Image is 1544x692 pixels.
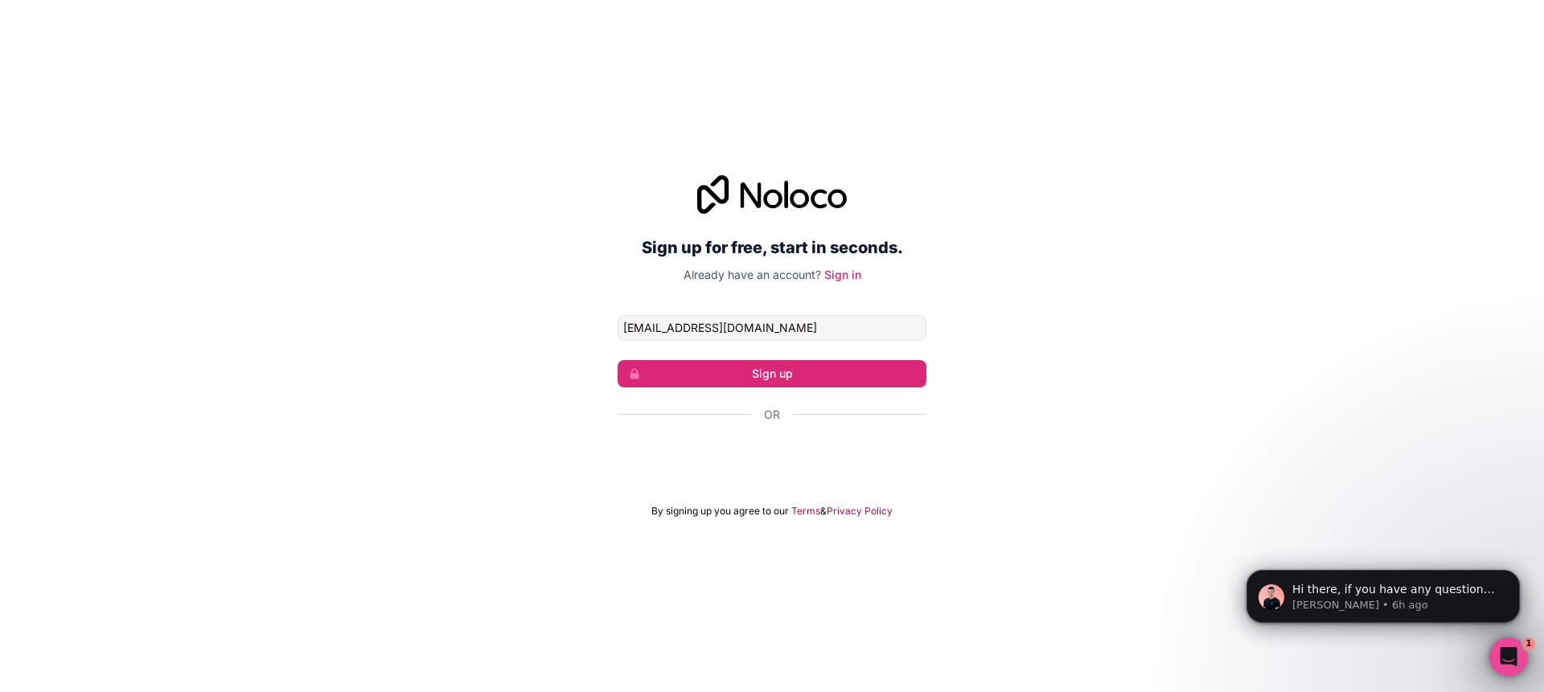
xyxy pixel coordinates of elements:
[618,233,926,262] h2: Sign up for free, start in seconds.
[610,440,934,476] iframe: Sign in with Google Button
[791,505,820,518] a: Terms
[827,505,893,518] a: Privacy Policy
[651,505,789,518] span: By signing up you agree to our
[764,407,780,423] span: Or
[684,268,821,281] span: Already have an account?
[1222,536,1544,649] iframe: Intercom notifications message
[618,315,926,341] input: Email address
[618,360,926,387] button: Sign up
[1489,637,1528,676] iframe: Intercom live chat
[824,268,861,281] a: Sign in
[820,505,827,518] span: &
[1522,637,1535,650] span: 1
